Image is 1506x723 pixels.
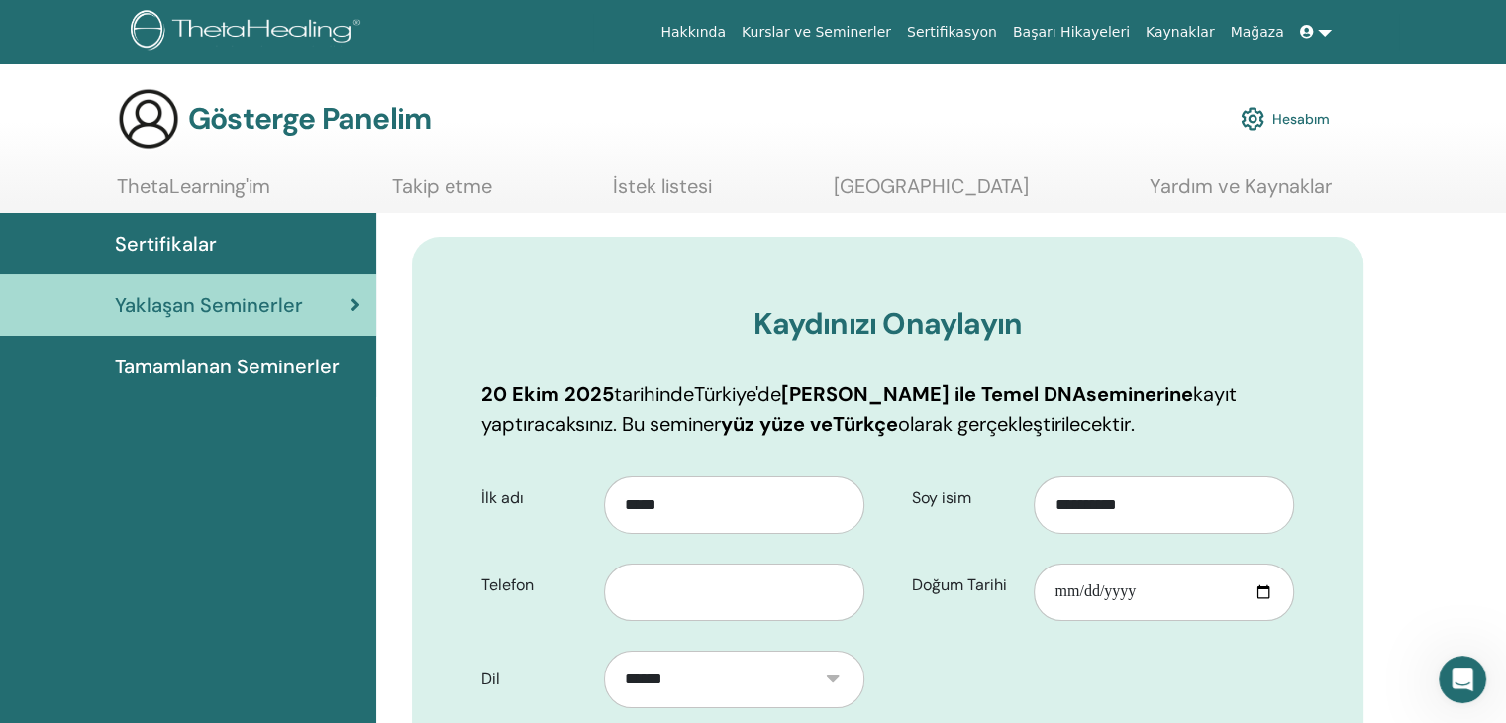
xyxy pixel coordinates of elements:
a: Yardım ve Kaynaklar [1150,174,1332,213]
font: Mağaza [1230,24,1283,40]
a: Hakkında [653,14,734,51]
font: Türkiye'de [694,381,781,407]
font: . Bu seminer [613,411,721,437]
font: Kaynaklar [1146,24,1215,40]
img: cog.svg [1241,102,1264,136]
a: Hesabım [1241,97,1330,141]
img: generic-user-icon.jpg [117,87,180,151]
font: ThetaLearning'im [117,173,270,199]
font: Sertifikalar [115,231,217,257]
font: [GEOGRAPHIC_DATA] [834,173,1029,199]
a: Kaynaklar [1138,14,1223,51]
font: Kurslar ve Seminerler [742,24,891,40]
a: Mağaza [1222,14,1291,51]
img: logo.png [131,10,367,54]
font: Telefon [481,574,534,595]
font: seminerine [1086,381,1193,407]
a: Başarı Hikayeleri [1005,14,1138,51]
a: [GEOGRAPHIC_DATA] [834,174,1029,213]
font: Doğum Tarihi [912,574,1007,595]
a: Takip etme [392,174,492,213]
a: ThetaLearning'im [117,174,270,213]
iframe: Intercom canlı sohbet [1439,656,1486,703]
font: yüz yüze ve [721,411,833,437]
font: Kaydınızı Onaylayın [753,304,1022,343]
font: tarihinde [614,381,694,407]
font: [PERSON_NAME] ile Temel DNA [781,381,1086,407]
font: Başarı Hikayeleri [1013,24,1130,40]
font: 20 Ekim 2025 [481,381,614,407]
font: Hakkında [660,24,726,40]
font: Türkçe [833,411,898,437]
font: Hesabım [1272,111,1330,129]
font: Yaklaşan Seminerler [115,292,303,318]
font: olarak gerçekleştirilecektir [898,411,1131,437]
a: İstek listesi [613,174,712,213]
font: Sertifikasyon [907,24,997,40]
font: Soy isim [912,487,971,508]
font: Yardım ve Kaynaklar [1150,173,1332,199]
font: Tamamlanan Seminerler [115,354,340,379]
font: İlk adı [481,487,524,508]
font: İstek listesi [613,173,712,199]
font: . [1131,411,1135,437]
font: Takip etme [392,173,492,199]
a: Kurslar ve Seminerler [734,14,899,51]
font: Gösterge Panelim [188,99,431,138]
a: Sertifikasyon [899,14,1005,51]
font: Dil [481,669,500,689]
